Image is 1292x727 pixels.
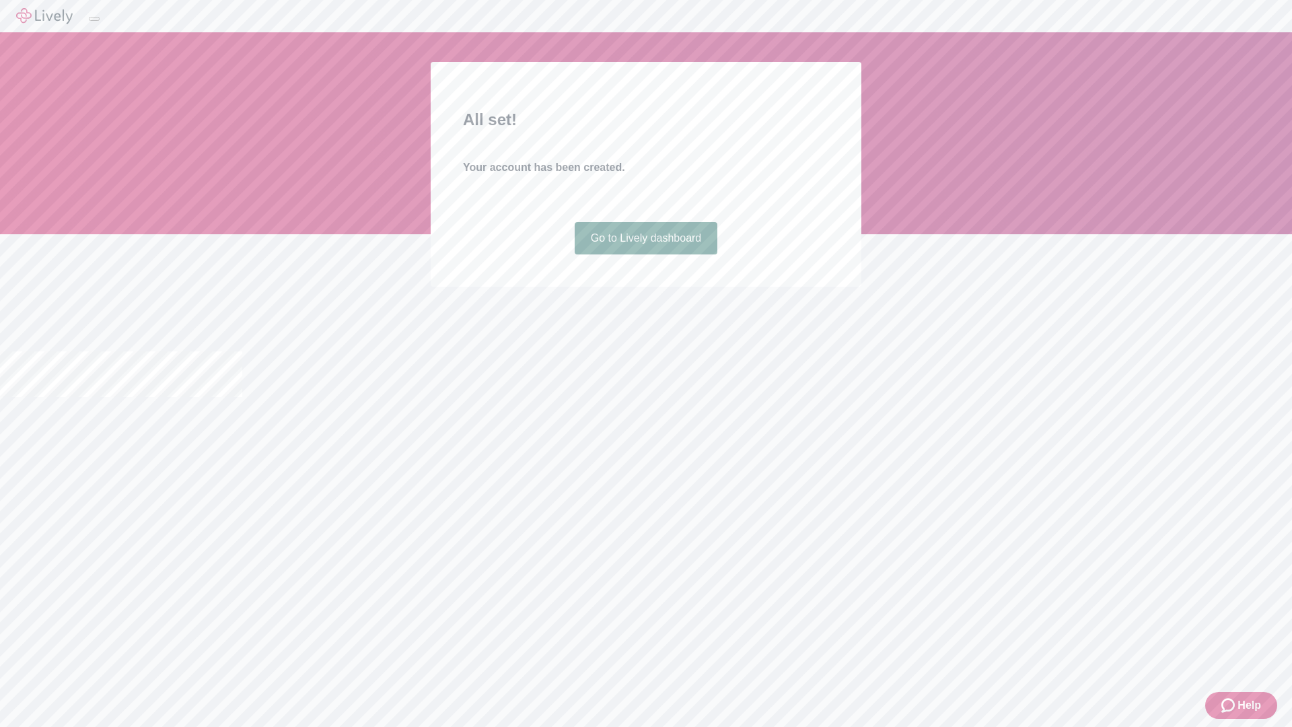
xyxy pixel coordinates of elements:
[1205,692,1277,719] button: Zendesk support iconHelp
[575,222,718,254] a: Go to Lively dashboard
[1221,697,1237,714] svg: Zendesk support icon
[463,108,829,132] h2: All set!
[1237,697,1261,714] span: Help
[89,17,100,21] button: Log out
[463,160,829,176] h4: Your account has been created.
[16,8,73,24] img: Lively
